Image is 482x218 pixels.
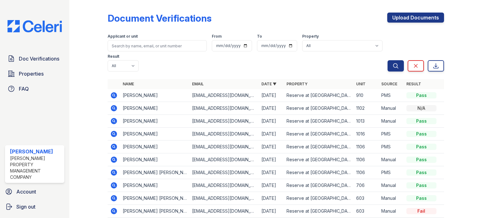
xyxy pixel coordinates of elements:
[284,128,353,141] td: Reserve at [GEOGRAPHIC_DATA]
[379,128,404,141] td: PMS
[354,205,379,218] td: 603
[259,166,284,179] td: [DATE]
[259,192,284,205] td: [DATE]
[406,131,436,137] div: Pass
[5,67,64,80] a: Properties
[120,166,190,179] td: [PERSON_NAME] [PERSON_NAME]
[190,141,259,153] td: [EMAIL_ADDRESS][DOMAIN_NAME]
[381,82,397,86] a: Source
[190,153,259,166] td: [EMAIL_ADDRESS][DOMAIN_NAME]
[379,192,404,205] td: Manual
[259,153,284,166] td: [DATE]
[3,200,67,213] a: Sign out
[406,92,436,98] div: Pass
[284,192,353,205] td: Reserve at [GEOGRAPHIC_DATA]
[406,82,421,86] a: Result
[284,115,353,128] td: Reserve at [GEOGRAPHIC_DATA]
[190,115,259,128] td: [EMAIL_ADDRESS][DOMAIN_NAME]
[406,157,436,163] div: Pass
[5,52,64,65] a: Doc Verifications
[259,141,284,153] td: [DATE]
[5,82,64,95] a: FAQ
[406,118,436,124] div: Pass
[120,192,190,205] td: [PERSON_NAME] [PERSON_NAME]
[354,166,379,179] td: 1106
[379,102,404,115] td: Manual
[259,115,284,128] td: [DATE]
[287,82,308,86] a: Property
[190,205,259,218] td: [EMAIL_ADDRESS][DOMAIN_NAME]
[379,205,404,218] td: Manual
[354,89,379,102] td: 910
[354,102,379,115] td: 1102
[284,141,353,153] td: Reserve at [GEOGRAPHIC_DATA]
[379,166,404,179] td: PMS
[120,153,190,166] td: [PERSON_NAME]
[192,82,204,86] a: Email
[212,34,222,39] label: From
[190,179,259,192] td: [EMAIL_ADDRESS][DOMAIN_NAME]
[284,205,353,218] td: Reserve at [GEOGRAPHIC_DATA]
[3,185,67,198] a: Account
[10,148,62,155] div: [PERSON_NAME]
[354,192,379,205] td: 603
[190,128,259,141] td: [EMAIL_ADDRESS][DOMAIN_NAME]
[259,128,284,141] td: [DATE]
[259,89,284,102] td: [DATE]
[19,85,29,93] span: FAQ
[354,128,379,141] td: 1016
[120,128,190,141] td: [PERSON_NAME]
[302,34,319,39] label: Property
[259,102,284,115] td: [DATE]
[379,89,404,102] td: PMS
[284,179,353,192] td: Reserve at [GEOGRAPHIC_DATA]
[356,82,366,86] a: Unit
[354,179,379,192] td: 706
[406,105,436,111] div: N/A
[379,115,404,128] td: Manual
[406,182,436,189] div: Pass
[120,179,190,192] td: [PERSON_NAME]
[108,13,212,24] div: Document Verifications
[10,155,62,180] div: [PERSON_NAME] Property Management Company
[190,166,259,179] td: [EMAIL_ADDRESS][DOMAIN_NAME]
[406,169,436,176] div: Pass
[19,70,44,77] span: Properties
[406,195,436,201] div: Pass
[284,153,353,166] td: Reserve at [GEOGRAPHIC_DATA]
[354,115,379,128] td: 1013
[354,153,379,166] td: 1106
[284,89,353,102] td: Reserve at [GEOGRAPHIC_DATA]
[120,115,190,128] td: [PERSON_NAME]
[284,166,353,179] td: Reserve at [GEOGRAPHIC_DATA]
[257,34,262,39] label: To
[120,102,190,115] td: [PERSON_NAME]
[16,188,36,195] span: Account
[190,102,259,115] td: [EMAIL_ADDRESS][DOMAIN_NAME]
[120,205,190,218] td: [PERSON_NAME] [PERSON_NAME]
[108,40,207,51] input: Search by name, email, or unit number
[259,179,284,192] td: [DATE]
[190,89,259,102] td: [EMAIL_ADDRESS][DOMAIN_NAME]
[379,153,404,166] td: Manual
[406,208,436,214] div: Fail
[387,13,444,23] a: Upload Documents
[379,179,404,192] td: Manual
[108,54,119,59] label: Result
[123,82,134,86] a: Name
[108,34,138,39] label: Applicant or unit
[120,89,190,102] td: [PERSON_NAME]
[16,203,35,210] span: Sign out
[19,55,59,62] span: Doc Verifications
[120,141,190,153] td: [PERSON_NAME]
[284,102,353,115] td: Reserve at [GEOGRAPHIC_DATA]
[354,141,379,153] td: 1106
[3,20,67,32] img: CE_Logo_Blue-a8612792a0a2168367f1c8372b55b34899dd931a85d93a1a3d3e32e68fde9ad4.png
[379,141,404,153] td: PMS
[190,192,259,205] td: [EMAIL_ADDRESS][DOMAIN_NAME]
[259,205,284,218] td: [DATE]
[261,82,276,86] a: Date ▼
[406,144,436,150] div: Pass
